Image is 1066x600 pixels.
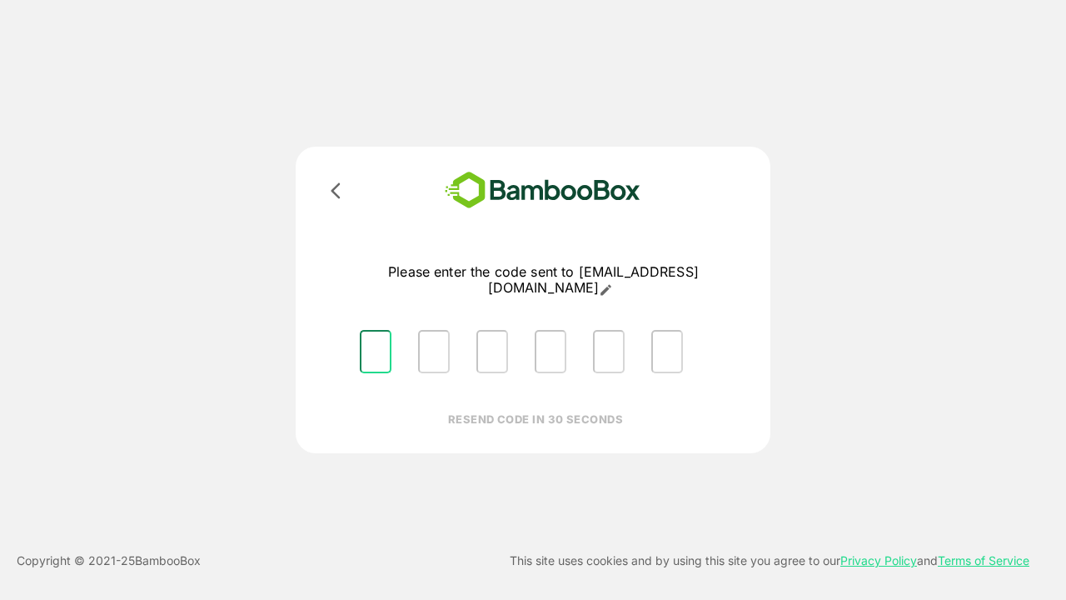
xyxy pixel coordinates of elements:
img: bamboobox [421,167,665,214]
a: Terms of Service [938,553,1029,567]
p: Copyright © 2021- 25 BambooBox [17,551,201,571]
input: Please enter OTP character 4 [535,330,566,373]
input: Please enter OTP character 1 [360,330,391,373]
a: Privacy Policy [840,553,917,567]
input: Please enter OTP character 3 [476,330,508,373]
input: Please enter OTP character 5 [593,330,625,373]
input: Please enter OTP character 6 [651,330,683,373]
input: Please enter OTP character 2 [418,330,450,373]
p: This site uses cookies and by using this site you agree to our and [510,551,1029,571]
p: Please enter the code sent to [EMAIL_ADDRESS][DOMAIN_NAME] [346,264,740,297]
